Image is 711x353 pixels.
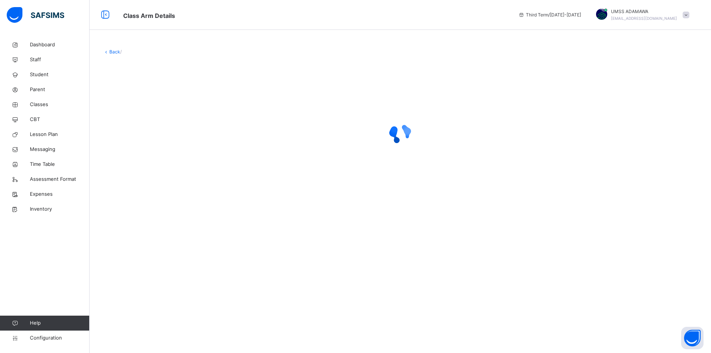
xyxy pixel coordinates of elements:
[123,12,175,19] span: Class Arm Details
[30,205,90,213] span: Inventory
[30,71,90,78] span: Student
[30,146,90,153] span: Messaging
[120,49,122,55] span: /
[681,327,704,349] button: Open asap
[30,101,90,108] span: Classes
[30,131,90,138] span: Lesson Plan
[30,41,90,49] span: Dashboard
[7,7,64,23] img: safsims
[589,8,693,22] div: UMSSADAMAWA
[30,191,90,198] span: Expenses
[30,56,90,64] span: Staff
[30,161,90,168] span: Time Table
[518,12,581,18] span: session/term information
[30,116,90,123] span: CBT
[611,16,677,21] span: [EMAIL_ADDRESS][DOMAIN_NAME]
[109,49,120,55] a: Back
[30,86,90,93] span: Parent
[611,8,677,15] span: UMSS ADAMAWA
[30,176,90,183] span: Assessment Format
[30,334,89,342] span: Configuration
[30,319,89,327] span: Help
